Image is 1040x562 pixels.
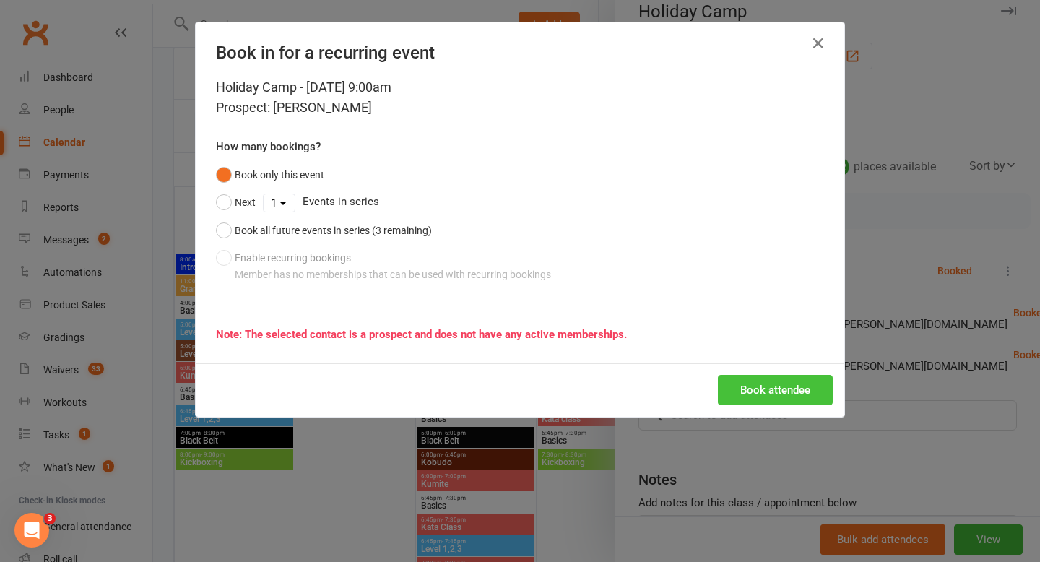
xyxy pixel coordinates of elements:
[216,217,432,244] button: Book all future events in series (3 remaining)
[216,189,824,216] div: Events in series
[14,513,49,548] iframe: Intercom live chat
[235,222,432,238] div: Book all future events in series (3 remaining)
[216,77,824,118] div: Holiday Camp - [DATE] 9:00am Prospect: [PERSON_NAME]
[216,326,824,343] div: Note: The selected contact is a prospect and does not have any active memberships.
[44,513,56,524] span: 3
[718,375,833,405] button: Book attendee
[216,161,324,189] button: Book only this event
[216,138,321,155] label: How many bookings?
[216,189,256,216] button: Next
[807,32,830,55] button: Close
[216,43,824,63] h4: Book in for a recurring event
